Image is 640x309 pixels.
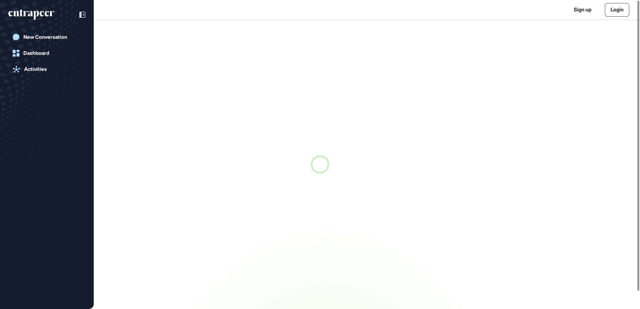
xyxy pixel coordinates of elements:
[8,9,54,20] div: entrapeer-logo
[574,6,591,14] a: Sign up
[24,66,47,72] div: Activities
[23,34,67,40] div: New Conversation
[23,50,49,56] div: Dashboard
[605,3,629,17] a: Login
